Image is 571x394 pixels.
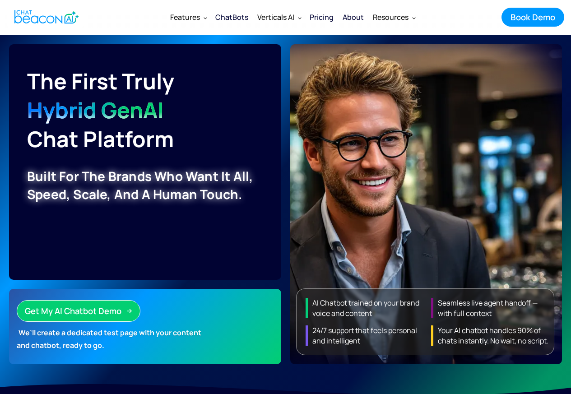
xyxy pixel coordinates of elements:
[170,11,200,23] div: Features
[501,8,564,27] a: Book Demo
[27,67,275,153] h1: The First Truly Chat Platform
[253,6,305,28] div: Verticals AI
[257,11,294,23] div: Verticals AI
[166,6,211,28] div: Features
[7,6,84,28] a: home
[25,305,121,317] div: Get My AI Chatbot Demo
[373,11,409,23] div: Resources
[412,16,416,19] img: Dropdown
[511,11,555,23] div: Book Demo
[306,298,424,318] div: AI Chatbot trained on your brand voice and content
[17,326,201,352] strong: We’ll create a dedicated test page with your content and chatbot, ready to go.
[17,300,140,322] a: Get My AI Chatbot Demo
[215,11,248,23] div: ChatBots
[368,6,419,28] div: Resources
[431,325,549,346] div: Your AI chatbot handles 90% of chats instantly. No wait, no script.
[27,95,163,125] span: Hybrid GenAI
[127,308,132,314] img: Arrow
[431,298,549,318] div: Seamless live agent handoff — with full context
[27,167,253,203] strong: Built for the brands who want it all, speed, scale, and a human touch.
[310,11,334,23] div: Pricing
[211,5,253,29] a: ChatBots
[306,325,424,346] div: 24/7 support that feels personal and intelligent
[338,5,368,29] a: About
[298,16,302,19] img: Dropdown
[305,5,338,29] a: Pricing
[343,11,364,23] div: About
[204,16,207,19] img: Dropdown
